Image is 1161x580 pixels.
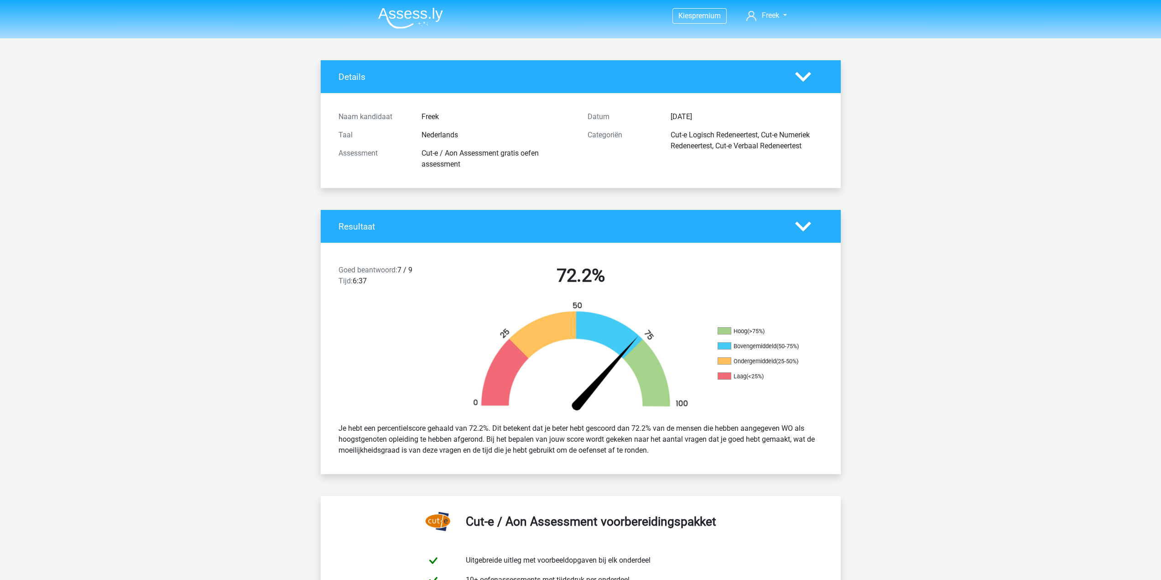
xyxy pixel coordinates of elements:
[463,265,698,287] h2: 72.2%
[673,10,726,22] a: Kiespremium
[743,10,790,21] a: Freek
[581,111,664,122] div: Datum
[581,130,664,152] div: Categoriën
[776,358,798,365] div: (25-50%)
[746,373,764,380] div: (<25%)
[776,343,799,350] div: (50-75%)
[332,130,415,141] div: Taal
[664,130,830,152] div: Cut-e Logisch Redeneertest, Cut-e Numeriek Redeneertest, Cut-e Verbaal Redeneertest
[338,72,781,82] h4: Details
[338,221,781,232] h4: Resultaat
[458,301,704,416] img: 72.efe4a97968c2.png
[718,342,809,350] li: Bovengemiddeld
[415,111,581,122] div: Freek
[332,419,830,460] div: Je hebt een percentielscore gehaald van 72.2%. Dit betekent dat je beter hebt gescoord dan 72.2% ...
[338,277,353,285] span: Tijd:
[415,130,581,141] div: Nederlands
[718,357,809,366] li: Ondergemiddeld
[747,328,765,334] div: (>75%)
[332,265,456,290] div: 7 / 9 6:37
[332,111,415,122] div: Naam kandidaat
[692,11,721,20] span: premium
[718,327,809,335] li: Hoog
[378,7,443,29] img: Assessly
[678,11,692,20] span: Kies
[338,266,397,274] span: Goed beantwoord:
[332,148,415,170] div: Assessment
[664,111,830,122] div: [DATE]
[762,11,779,20] span: Freek
[718,372,809,381] li: Laag
[415,148,581,170] div: Cut-e / Aon Assessment gratis oefen assessment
